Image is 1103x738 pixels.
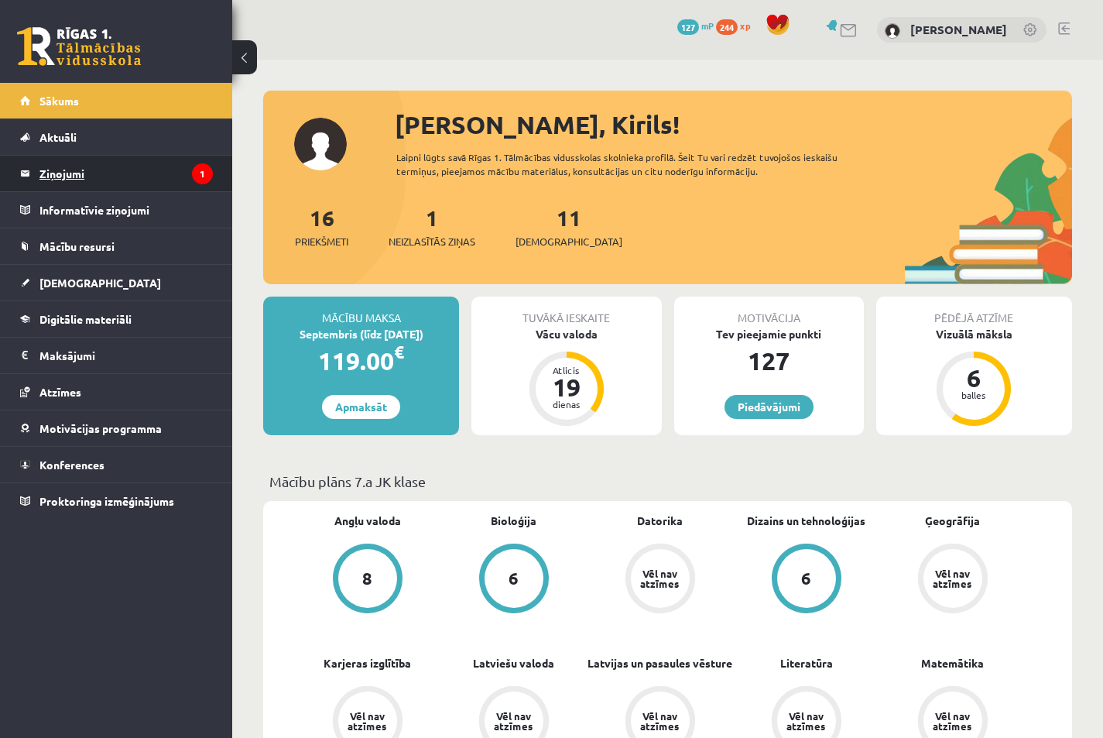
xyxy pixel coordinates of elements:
[471,297,661,326] div: Tuvākā ieskaite
[334,513,401,529] a: Angļu valoda
[701,19,714,32] span: mP
[639,568,682,589] div: Vēl nav atzīmes
[346,711,389,731] div: Vēl nav atzīmes
[192,163,213,184] i: 1
[801,570,811,587] div: 6
[20,192,213,228] a: Informatīvie ziņojumi
[322,395,400,419] a: Apmaksāt
[516,204,622,249] a: 11[DEMOGRAPHIC_DATA]
[491,513,536,529] a: Bioloģija
[39,276,161,290] span: [DEMOGRAPHIC_DATA]
[269,471,1066,492] p: Mācību plāns 7.a JK klase
[20,265,213,300] a: [DEMOGRAPHIC_DATA]
[876,326,1072,342] div: Vizuālā māksla
[389,204,475,249] a: 1Neizlasītās ziņas
[931,568,975,589] div: Vēl nav atzīmes
[389,234,475,249] span: Neizlasītās ziņas
[747,513,865,529] a: Dizains un tehnoloģijas
[39,192,213,228] legend: Informatīvie ziņojumi
[885,23,900,39] img: Kirils Ivaņeckis
[492,711,536,731] div: Vēl nav atzīmes
[910,22,1007,37] a: [PERSON_NAME]
[20,338,213,373] a: Maksājumi
[362,570,372,587] div: 8
[20,156,213,191] a: Ziņojumi1
[39,156,213,191] legend: Ziņojumi
[780,655,833,671] a: Literatūra
[20,447,213,482] a: Konferences
[716,19,738,35] span: 244
[394,341,404,363] span: €
[396,150,882,178] div: Laipni lūgts savā Rīgas 1. Tālmācības vidusskolas skolnieka profilā. Šeit Tu vari redzēt tuvojošo...
[543,366,590,375] div: Atlicis
[471,326,661,428] a: Vācu valoda Atlicis 19 dienas
[395,106,1072,143] div: [PERSON_NAME], Kirils!
[516,234,622,249] span: [DEMOGRAPHIC_DATA]
[39,494,174,508] span: Proktoringa izmēģinājums
[263,342,459,379] div: 119.00
[20,301,213,337] a: Digitālie materiāli
[39,312,132,326] span: Digitālie materiāli
[587,655,732,671] a: Latvijas un pasaules vēsture
[951,390,997,400] div: balles
[473,655,554,671] a: Latviešu valoda
[543,400,590,409] div: dienas
[17,27,141,66] a: Rīgas 1. Tālmācības vidusskola
[785,711,828,731] div: Vēl nav atzīmes
[879,544,1026,616] a: Vēl nav atzīmes
[677,19,714,32] a: 127 mP
[637,513,683,529] a: Datorika
[639,711,682,731] div: Vēl nav atzīmes
[20,228,213,264] a: Mācību resursi
[716,19,758,32] a: 244 xp
[876,326,1072,428] a: Vizuālā māksla 6 balles
[587,544,733,616] a: Vēl nav atzīmes
[263,326,459,342] div: Septembris (līdz [DATE])
[39,458,104,472] span: Konferences
[39,130,77,144] span: Aktuāli
[39,338,213,373] legend: Maksājumi
[263,297,459,326] div: Mācību maksa
[677,19,699,35] span: 127
[20,483,213,519] a: Proktoringa izmēģinājums
[20,83,213,118] a: Sākums
[471,326,661,342] div: Vācu valoda
[295,234,348,249] span: Priekšmeti
[733,544,879,616] a: 6
[20,374,213,410] a: Atzīmes
[324,655,411,671] a: Karjeras izglītība
[20,410,213,446] a: Motivācijas programma
[925,513,980,529] a: Ģeogrāfija
[931,711,975,731] div: Vēl nav atzīmes
[921,655,984,671] a: Matemātika
[724,395,814,419] a: Piedāvājumi
[543,375,590,400] div: 19
[20,119,213,155] a: Aktuāli
[674,326,864,342] div: Tev pieejamie punkti
[39,385,81,399] span: Atzīmes
[876,297,1072,326] div: Pēdējā atzīme
[39,421,162,435] span: Motivācijas programma
[440,544,587,616] a: 6
[674,297,864,326] div: Motivācija
[295,204,348,249] a: 16Priekšmeti
[951,366,997,390] div: 6
[39,94,79,108] span: Sākums
[509,570,519,587] div: 6
[674,342,864,379] div: 127
[39,239,115,253] span: Mācību resursi
[740,19,750,32] span: xp
[294,544,440,616] a: 8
